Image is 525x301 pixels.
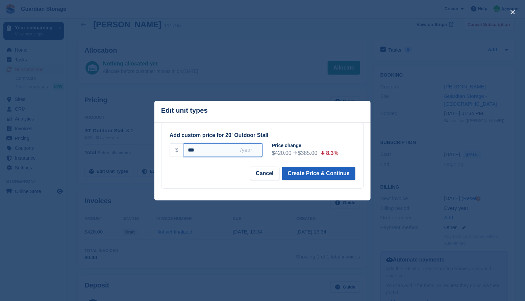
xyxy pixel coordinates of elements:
div: Price change [272,142,361,149]
button: Cancel [250,167,279,180]
div: 8.3% [326,149,339,157]
div: $420.00 [272,149,292,157]
div: $385.00 [298,149,318,157]
p: Edit unit types [161,107,208,114]
div: Add custom price for 20' Outdoor Stall [170,131,355,139]
button: close [507,7,518,18]
button: Create Price & Continue [282,167,355,180]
